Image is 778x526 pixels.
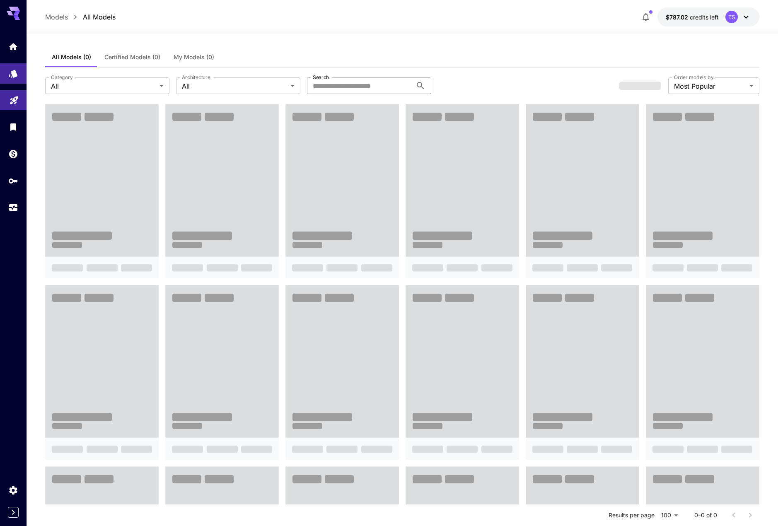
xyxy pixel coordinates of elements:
[51,74,73,81] label: Category
[666,14,690,21] span: $787.02
[8,67,18,77] div: Models
[9,94,19,104] div: Playground
[8,122,18,132] div: Library
[674,81,746,91] span: Most Popular
[8,41,18,52] div: Home
[8,485,18,495] div: Settings
[666,13,719,22] div: $787.02297
[182,81,287,91] span: All
[8,176,18,186] div: API Keys
[313,74,329,81] label: Search
[8,507,19,518] button: Expand sidebar
[45,12,116,22] nav: breadcrumb
[8,149,18,159] div: Wallet
[658,509,681,521] div: 100
[52,53,91,61] span: All Models (0)
[51,81,156,91] span: All
[83,12,116,22] a: All Models
[8,203,18,213] div: Usage
[694,511,717,519] p: 0–0 of 0
[674,74,713,81] label: Order models by
[174,53,214,61] span: My Models (0)
[657,7,759,27] button: $787.02297TS
[690,14,719,21] span: credits left
[45,12,68,22] a: Models
[725,11,738,23] div: TS
[182,74,210,81] label: Architecture
[104,53,160,61] span: Certified Models (0)
[609,511,655,519] p: Results per page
